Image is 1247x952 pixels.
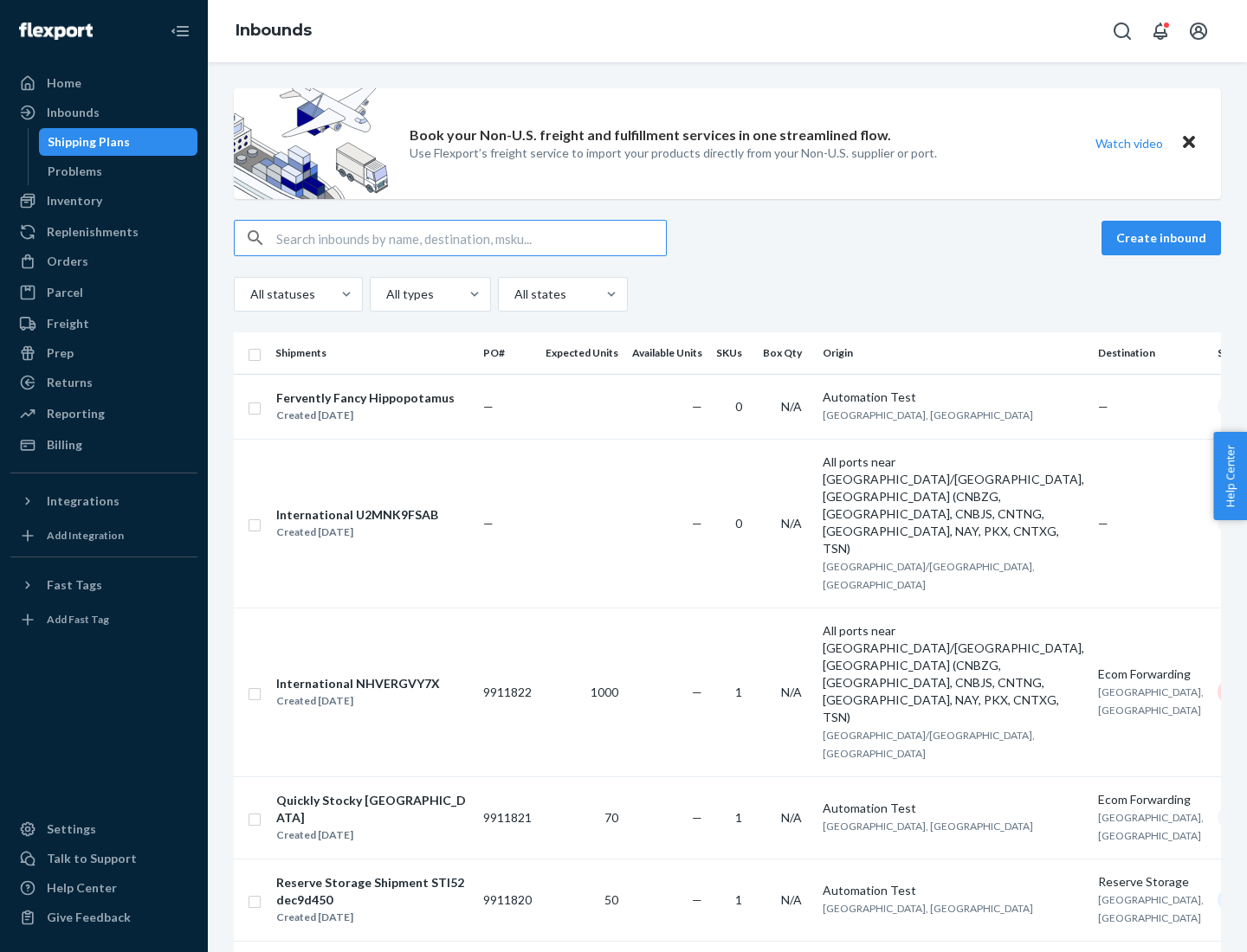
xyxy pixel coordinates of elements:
[10,248,197,275] a: Orders
[276,675,440,692] div: International NHVERGVY7X
[276,792,468,827] div: Quickly Stocky [GEOGRAPHIC_DATA]
[47,104,100,121] div: Inbounds
[47,528,124,543] div: Add Integration
[10,99,197,126] a: Inbounds
[39,128,198,156] a: Shipping Plans
[816,332,1091,374] th: Origin
[604,810,618,825] span: 70
[47,909,131,926] div: Give Feedback
[276,389,455,407] div: Fervently Fancy Hippopotamus
[823,800,1084,817] div: Automation Test
[735,516,742,531] span: 0
[476,608,539,776] td: 9911822
[604,892,618,907] span: 50
[823,882,1084,899] div: Automation Test
[10,606,197,634] a: Add Fast Tag
[47,879,117,897] div: Help Center
[781,516,802,531] span: N/A
[47,344,74,362] div: Prep
[1098,666,1204,683] div: Ecom Forwarding
[47,284,83,301] div: Parcel
[276,692,440,710] div: Created [DATE]
[10,279,197,306] a: Parcel
[10,522,197,550] a: Add Integration
[1105,14,1140,48] button: Open Search Box
[10,400,197,428] a: Reporting
[47,74,81,92] div: Home
[19,23,93,40] img: Flexport logo
[823,729,1035,760] span: [GEOGRAPHIC_DATA]/[GEOGRAPHIC_DATA], [GEOGRAPHIC_DATA]
[823,902,1033,915] span: [GEOGRAPHIC_DATA], [GEOGRAPHIC_DATA]
[10,69,197,97] a: Home
[476,776,539,859] td: 9911821
[476,332,539,374] th: PO#
[276,407,455,424] div: Created [DATE]
[47,492,120,510] div: Integrations
[10,845,197,872] a: Talk to Support
[10,815,197,843] a: Settings
[47,192,102,209] div: Inventory
[47,253,88,270] div: Orders
[1143,14,1178,48] button: Open notifications
[47,612,109,627] div: Add Fast Tag
[39,158,198,185] a: Problems
[823,453,1084,557] div: All ports near [GEOGRAPHIC_DATA]/[GEOGRAPHIC_DATA], [GEOGRAPHIC_DATA] (CNBZG, [GEOGRAPHIC_DATA], ...
[823,622,1084,726] div: All ports near [GEOGRAPHIC_DATA]/[GEOGRAPHIC_DATA], [GEOGRAPHIC_DATA] (CNBZG, [GEOGRAPHIC_DATA], ...
[1178,131,1200,156] button: Close
[276,827,468,844] div: Created [DATE]
[276,874,468,909] div: Reserve Storage Shipment STI52dec9d450
[735,892,742,907] span: 1
[781,892,802,907] span: N/A
[47,223,139,241] div: Replenishments
[823,820,1033,833] span: [GEOGRAPHIC_DATA], [GEOGRAPHIC_DATA]
[591,685,618,699] span: 1000
[692,516,702,531] span: —
[781,685,802,699] span: N/A
[823,389,1084,406] div: Automation Test
[692,685,702,699] span: —
[236,21,312,40] a: Inbounds
[410,125,891,145] p: Book your Non-U.S. freight and fulfillment services in one streamlined flow.
[1098,811,1204,842] span: [GEOGRAPHIC_DATA], [GEOGRAPHIC_DATA]
[692,892,702,907] span: —
[692,399,702,414] span: —
[47,850,137,867] div: Talk to Support
[10,431,197,459] a: Billing
[10,487,197,515] button: Integrations
[276,909,468,926] div: Created [DATE]
[47,576,102,594] div: Fast Tags
[410,145,937,162] p: Use Flexport’s freight service to import your products directly from your Non-U.S. supplier or port.
[1098,516,1108,531] span: —
[483,516,494,531] span: —
[735,685,742,699] span: 1
[692,810,702,825] span: —
[276,524,438,541] div: Created [DATE]
[10,218,197,246] a: Replenishments
[47,820,96,838] div: Settings
[1098,685,1204,717] span: [GEOGRAPHIC_DATA], [GEOGRAPHIC_DATA]
[1091,332,1211,374] th: Destination
[10,339,197,367] a: Prep
[625,332,709,374] th: Available Units
[539,332,625,374] th: Expected Units
[10,187,197,215] a: Inventory
[1181,14,1216,48] button: Open account menu
[709,332,756,374] th: SKUs
[249,286,250,303] input: All statuses
[735,399,742,414] span: 0
[268,332,476,374] th: Shipments
[513,286,514,303] input: All states
[47,374,93,391] div: Returns
[222,6,326,56] ol: breadcrumbs
[48,163,102,180] div: Problems
[384,286,386,303] input: All types
[483,399,494,414] span: —
[276,221,666,255] input: Search inbounds by name, destination, msku...
[476,859,539,941] td: 9911820
[781,399,802,414] span: N/A
[10,310,197,338] a: Freight
[10,874,197,902] a: Help Center
[1213,432,1247,520] button: Help Center
[823,408,1033,421] span: [GEOGRAPHIC_DATA], [GEOGRAPHIC_DATA]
